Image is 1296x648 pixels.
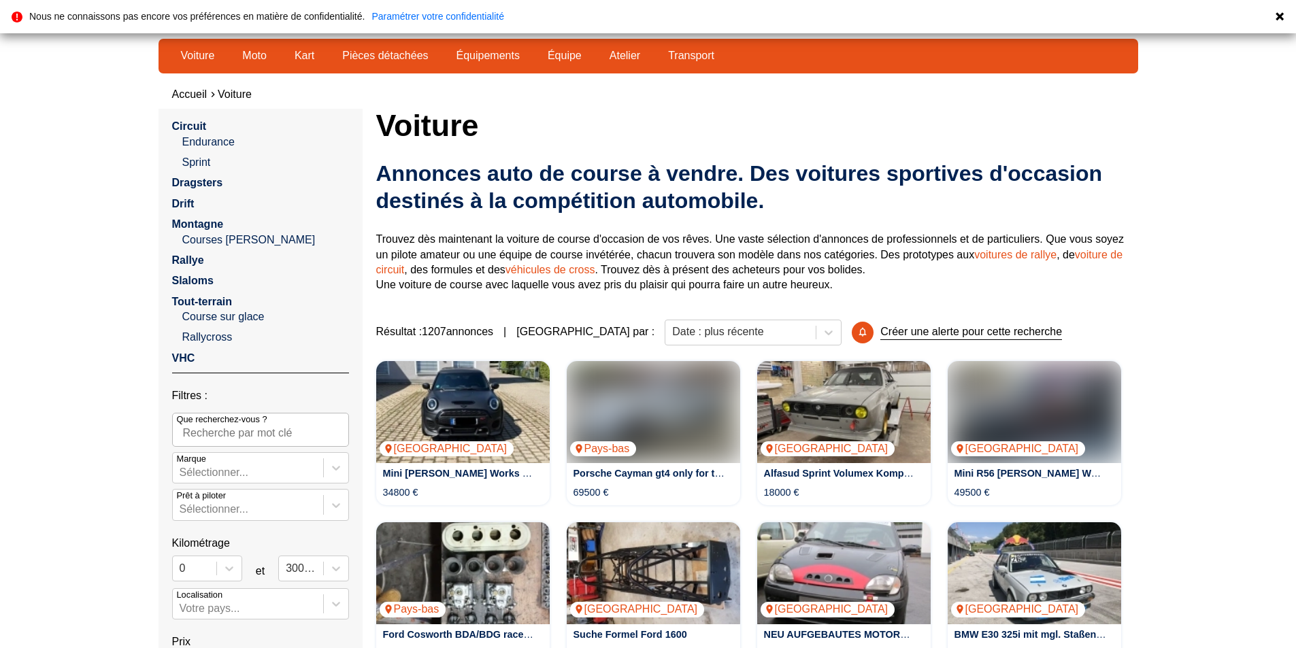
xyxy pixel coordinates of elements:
h1: Voiture [376,109,1138,141]
p: Prêt à piloter [177,490,227,502]
p: [GEOGRAPHIC_DATA] [951,602,1086,617]
a: Alfasud Sprint Volumex Kompressor [764,468,934,479]
h2: Annonces auto de course à vendre. Des voitures sportives d'occasion destinés à la compétition aut... [376,160,1138,214]
a: NEU AUFGEBAUTES MOTORSPORTFAHRZEUG :-) [764,629,1001,640]
p: Nous ne connaissons pas encore vos préférences en matière de confidentialité. [29,12,365,21]
p: [GEOGRAPHIC_DATA] [951,441,1086,456]
img: BMW E30 325i mit mgl. Staßenzl., VFL rostfrei [948,522,1121,624]
a: Course sur glace [182,309,349,324]
a: Slaloms [172,275,214,286]
img: NEU AUFGEBAUTES MOTORSPORTFAHRZEUG :-) [757,522,931,624]
p: [GEOGRAPHIC_DATA] [380,441,514,456]
a: Alfasud Sprint Volumex Kompressor[GEOGRAPHIC_DATA] [757,361,931,463]
a: Voiture [172,44,224,67]
a: Équipe [539,44,591,67]
p: Pays-bas [380,602,446,617]
a: Porsche Cayman gt4 only for trackPays-bas [567,361,740,463]
a: Accueil [172,88,207,100]
img: Alfasud Sprint Volumex Kompressor [757,361,931,463]
span: | [503,324,506,339]
a: Équipements [448,44,529,67]
a: Suche Formel Ford 1600 [574,629,687,640]
a: Ford Cosworth BDA/BDG race parts [383,629,550,640]
a: Kart [286,44,323,67]
p: Marque [177,453,206,465]
p: [GEOGRAPHIC_DATA] par : [516,324,654,339]
a: Porsche Cayman gt4 only for track [574,468,735,479]
a: BMW E30 325i mit mgl. Staßenzl., VFL rostfrei [954,629,1167,640]
p: et [256,564,265,579]
p: [GEOGRAPHIC_DATA] [761,441,895,456]
p: [GEOGRAPHIC_DATA] [570,602,705,617]
p: Créer une alerte pour cette recherche [880,324,1062,340]
a: Voiture [218,88,252,100]
p: Filtres : [172,388,349,403]
img: Suche Formel Ford 1600 [567,522,740,624]
img: Mini R56 John Cooper Works „Schirra Motoring“ [948,361,1121,463]
a: NEU AUFGEBAUTES MOTORSPORTFAHRZEUG :-)[GEOGRAPHIC_DATA] [757,522,931,624]
input: Prêt à piloterSélectionner... [180,503,182,515]
p: Pays-bas [570,441,637,456]
a: Dragsters [172,177,223,188]
a: Montagne [172,218,224,230]
a: Moto [233,44,276,67]
a: Rallycross [182,330,349,345]
p: 69500 € [574,485,609,499]
p: Que recherchez-vous ? [177,413,267,426]
a: Paramétrer votre confidentialité [371,12,504,21]
a: véhicules de cross [505,264,595,275]
p: Localisation [177,589,223,601]
p: Kilométrage [172,536,349,551]
a: Tout-terrain [172,296,233,307]
a: voitures de rallye [974,249,1057,260]
input: MarqueSélectionner... [180,466,182,479]
img: Mini John Cooper Works GP limitiert Nr. 668 of 3.000 [376,361,550,463]
a: Sprint [182,155,349,170]
a: Mini R56 John Cooper Works „Schirra Motoring“[GEOGRAPHIC_DATA] [948,361,1121,463]
a: Suche Formel Ford 1600[GEOGRAPHIC_DATA] [567,522,740,624]
span: Résultat : 1207 annonces [376,324,494,339]
a: Ford Cosworth BDA/BDG race partsPays-bas [376,522,550,624]
p: 34800 € [383,485,418,499]
a: Endurance [182,135,349,150]
a: Atelier [601,44,649,67]
input: Que recherchez-vous ? [172,413,349,447]
input: 0 [180,562,182,575]
a: VHC [172,352,195,364]
a: Drift [172,198,195,209]
a: Mini R56 [PERSON_NAME] Works „[PERSON_NAME] Motoring“ [954,468,1251,479]
p: 49500 € [954,485,990,499]
a: BMW E30 325i mit mgl. Staßenzl., VFL rostfrei[GEOGRAPHIC_DATA] [948,522,1121,624]
a: Mini John Cooper Works GP limitiert Nr. 668 of 3.000[GEOGRAPHIC_DATA] [376,361,550,463]
a: Pièces détachées [333,44,437,67]
p: [GEOGRAPHIC_DATA] [761,602,895,617]
input: Votre pays... [180,602,182,615]
img: Porsche Cayman gt4 only for track [567,361,740,463]
img: Ford Cosworth BDA/BDG race parts [376,522,550,624]
a: Circuit [172,120,207,132]
p: 18000 € [764,485,799,499]
a: Transport [659,44,723,67]
a: Mini [PERSON_NAME] Works GP limitiert Nr. 668 of 3.000 [383,468,649,479]
a: Rallye [172,254,204,266]
a: Courses [PERSON_NAME] [182,233,349,248]
p: Trouvez dès maintenant la voiture de course d'occasion de vos rêves. Une vaste sélection d'annonc... [376,232,1138,293]
input: 300000 [286,562,288,575]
